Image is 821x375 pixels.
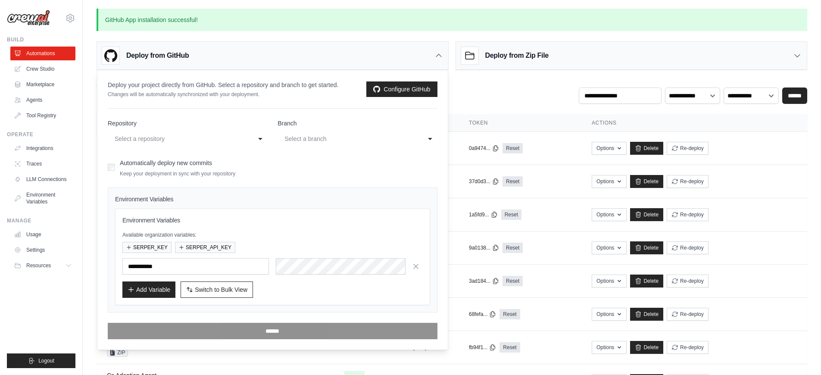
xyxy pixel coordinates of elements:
p: Keep your deployment in sync with your repository [120,170,235,177]
label: Branch [278,119,437,128]
div: Manage [7,217,75,224]
a: Environment Variables [10,188,75,209]
a: Reset [503,243,523,253]
img: Logo [7,10,50,26]
button: 68fefa... [469,311,496,318]
button: SERPER_KEY [122,242,172,253]
button: Re-deploy [667,175,709,188]
h3: Environment Variables [122,216,423,225]
div: Select a branch [284,134,413,144]
p: Available organization variables: [122,231,423,238]
button: 37d0d3... [469,178,499,185]
span: ZIP [107,348,128,357]
a: Automations [10,47,75,60]
div: Build [7,36,75,43]
button: 3ad184... [469,278,499,284]
span: Logout [38,357,54,364]
button: Options [592,241,627,254]
button: Re-deploy [667,308,709,321]
button: Logout [7,353,75,368]
button: Re-deploy [667,142,709,155]
iframe: Chat Widget [778,334,821,375]
label: Automatically deploy new commits [120,159,212,166]
button: 1a5fd9... [469,211,498,218]
button: Add Variable [122,281,175,298]
button: Resources [10,259,75,272]
a: Reset [501,209,521,220]
a: Delete [630,175,663,188]
button: Options [592,275,627,287]
a: Delete [630,275,663,287]
a: Reset [499,309,520,319]
p: Manage and monitor your active crew automations from this dashboard. [97,89,288,98]
label: Repository [108,119,267,128]
a: Reset [503,143,523,153]
button: Re-deploy [667,341,709,354]
button: fb94f1... [469,344,496,351]
a: Delete [630,208,663,221]
a: Agents [10,93,75,107]
a: Integrations [10,141,75,155]
button: Switch to Bulk View [181,281,253,298]
a: Configure GitHub [366,81,437,97]
a: Reset [503,276,523,286]
img: GitHub Logo [102,47,119,64]
button: Options [592,341,627,354]
button: 9a0138... [469,244,499,251]
button: SERPER_API_KEY [175,242,235,253]
span: Switch to Bulk View [195,285,247,294]
p: Changes will be automatically synchronized with your deployment. [108,91,338,98]
p: GitHub App installation successful! [97,9,807,31]
button: Re-deploy [667,208,709,221]
th: Token [459,114,581,132]
button: Options [592,208,627,221]
a: Marketplace [10,78,75,91]
a: Delete [630,142,663,155]
div: Operate [7,131,75,138]
a: Traces [10,157,75,171]
button: Options [592,308,627,321]
a: Crew Studio [10,62,75,76]
span: Resources [26,262,51,269]
a: Delete [630,241,663,254]
p: Deploy your project directly from GitHub. Select a repository and branch to get started. [108,81,338,89]
a: Reset [503,176,523,187]
a: Usage [10,228,75,241]
a: Delete [630,341,663,354]
button: Options [592,175,627,188]
a: Settings [10,243,75,257]
a: Delete [630,308,663,321]
th: Crew [97,114,334,132]
a: Tool Registry [10,109,75,122]
h2: Automations Live [97,77,288,89]
button: Options [592,142,627,155]
th: Actions [581,114,807,132]
a: LLM Connections [10,172,75,186]
h4: Environment Variables [115,195,430,203]
button: Re-deploy [667,275,709,287]
h3: Deploy from Zip File [485,50,549,61]
h3: Deploy from GitHub [126,50,189,61]
button: 0a9474... [469,145,499,152]
div: Select a repository [115,134,243,144]
button: Re-deploy [667,241,709,254]
a: Reset [499,342,520,353]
